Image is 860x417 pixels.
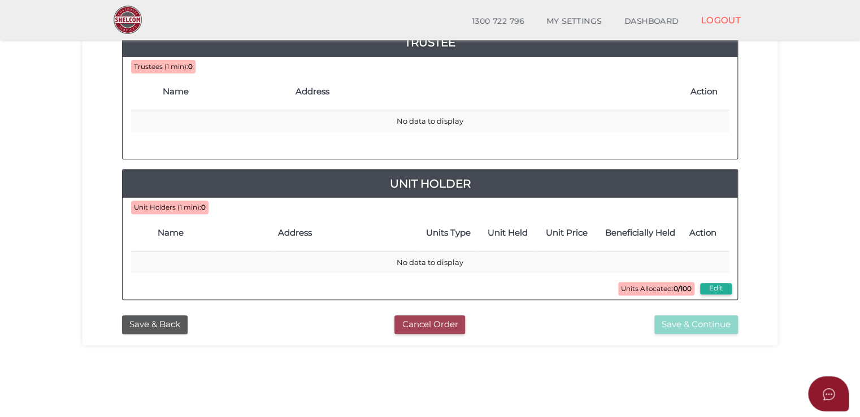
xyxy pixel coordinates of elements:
[163,87,284,97] h4: Name
[461,10,535,33] a: 1300 722 796
[134,203,201,211] span: Unit Holders (1 min):
[700,283,732,294] button: Edit
[654,315,738,334] button: Save & Continue
[158,228,266,238] h4: Name
[278,228,413,238] h4: Address
[424,228,472,238] h4: Units Type
[542,228,590,238] h4: Unit Price
[131,251,729,273] td: No data to display
[618,282,694,296] span: Units Allocated:
[690,87,723,97] h4: Action
[808,376,849,411] button: Open asap
[123,175,737,193] a: Unit Holder
[535,10,613,33] a: MY SETTINGS
[201,203,206,211] b: 0
[689,8,752,32] a: LOGOUT
[674,285,692,293] b: 0/100
[122,315,188,334] button: Save & Back
[613,10,690,33] a: DASHBOARD
[394,315,465,334] button: Cancel Order
[296,87,679,97] h4: Address
[484,228,531,238] h4: Unit Held
[131,110,729,132] td: No data to display
[134,63,188,71] span: Trustees (1 min):
[188,63,193,71] b: 0
[123,33,737,51] a: Trustee
[689,228,723,238] h4: Action
[602,228,677,238] h4: Beneficially Held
